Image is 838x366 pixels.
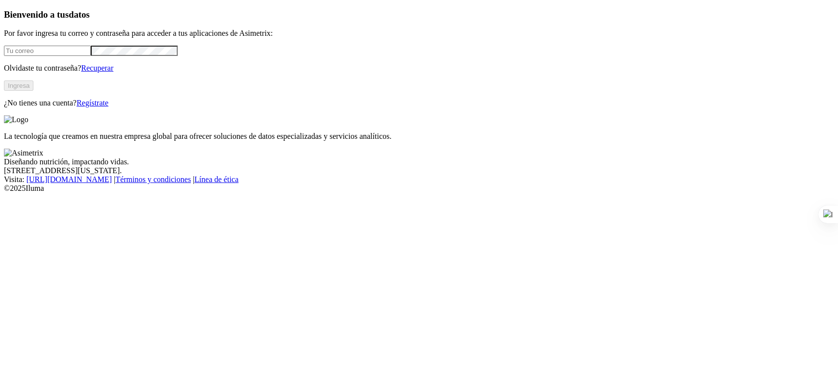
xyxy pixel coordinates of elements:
[4,64,834,73] p: Olvidaste tu contraseña?
[4,80,33,91] button: Ingresa
[4,149,43,157] img: Asimetrix
[4,157,834,166] div: Diseñando nutrición, impactando vidas.
[4,175,834,184] div: Visita : | |
[4,29,834,38] p: Por favor ingresa tu correo y contraseña para acceder a tus aplicaciones de Asimetrix:
[115,175,191,183] a: Términos y condiciones
[194,175,239,183] a: Línea de ética
[81,64,113,72] a: Recuperar
[69,9,90,20] span: datos
[4,166,834,175] div: [STREET_ADDRESS][US_STATE].
[27,175,112,183] a: [URL][DOMAIN_NAME]
[4,46,91,56] input: Tu correo
[77,99,108,107] a: Regístrate
[4,99,834,107] p: ¿No tienes una cuenta?
[4,9,834,20] h3: Bienvenido a tus
[4,132,834,141] p: La tecnología que creamos en nuestra empresa global para ofrecer soluciones de datos especializad...
[4,115,28,124] img: Logo
[4,184,834,193] div: © 2025 Iluma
